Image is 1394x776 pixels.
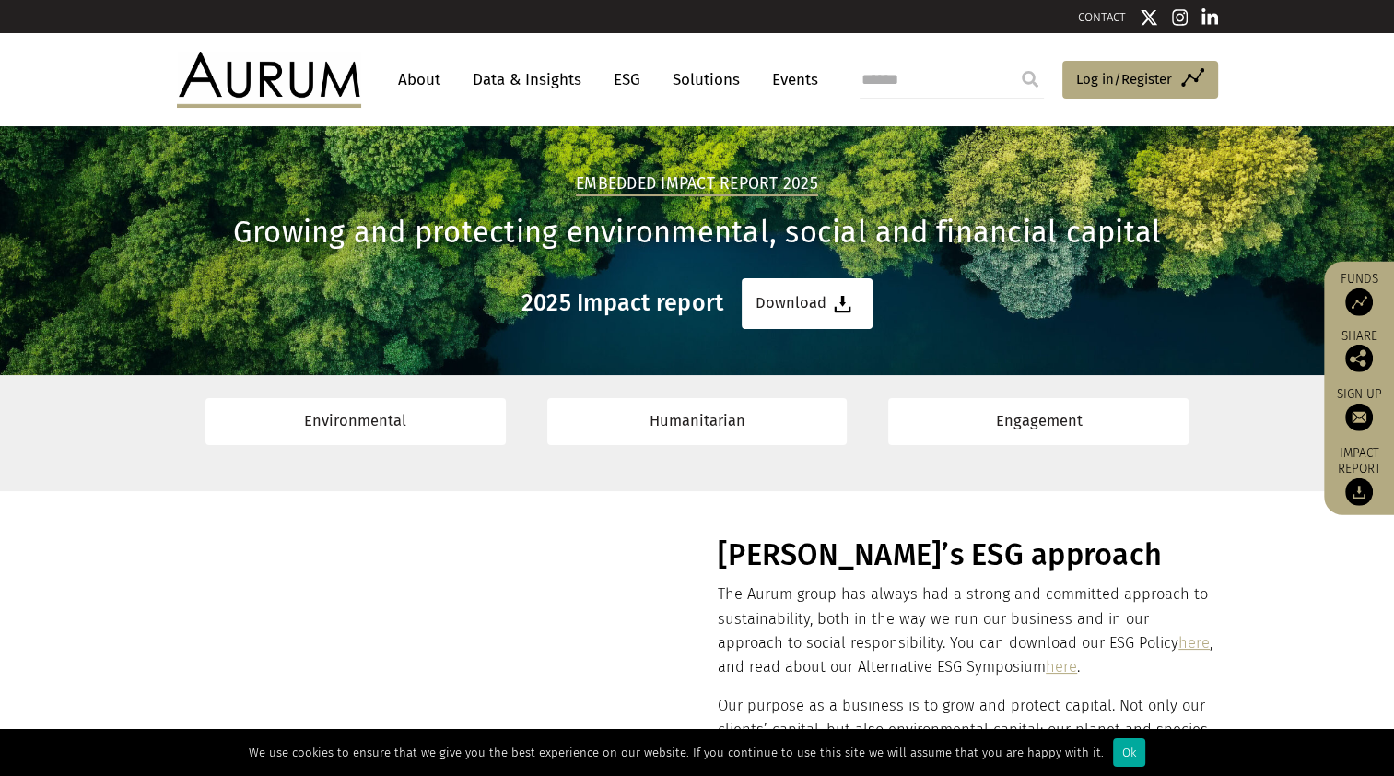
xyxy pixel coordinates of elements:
[1062,61,1218,100] a: Log in/Register
[177,52,361,107] img: Aurum
[1046,658,1077,676] a: here
[718,582,1212,680] p: The Aurum group has always had a strong and committed approach to sustainability, both in the way...
[888,398,1189,445] a: Engagement
[1201,8,1218,27] img: Linkedin icon
[521,289,724,317] h3: 2025 Impact report
[389,63,450,97] a: About
[1345,345,1373,372] img: Share this post
[742,278,873,329] a: Download
[1345,288,1373,316] img: Access Funds
[1333,386,1385,431] a: Sign up
[177,215,1218,251] h1: Growing and protecting environmental, social and financial capital
[1172,8,1189,27] img: Instagram icon
[663,63,749,97] a: Solutions
[1140,8,1158,27] img: Twitter icon
[463,63,591,97] a: Data & Insights
[718,537,1212,573] h1: [PERSON_NAME]’s ESG approach
[1076,68,1172,90] span: Log in/Register
[763,63,818,97] a: Events
[205,398,506,445] a: Environmental
[1078,10,1126,24] a: CONTACT
[1333,271,1385,316] a: Funds
[547,398,848,445] a: Humanitarian
[1012,61,1048,98] input: Submit
[576,174,818,196] h2: Embedded Impact report 2025
[1345,404,1373,431] img: Sign up to our newsletter
[1333,445,1385,506] a: Impact report
[1333,330,1385,372] div: Share
[1113,738,1145,767] div: Ok
[1178,634,1210,652] a: here
[604,63,650,97] a: ESG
